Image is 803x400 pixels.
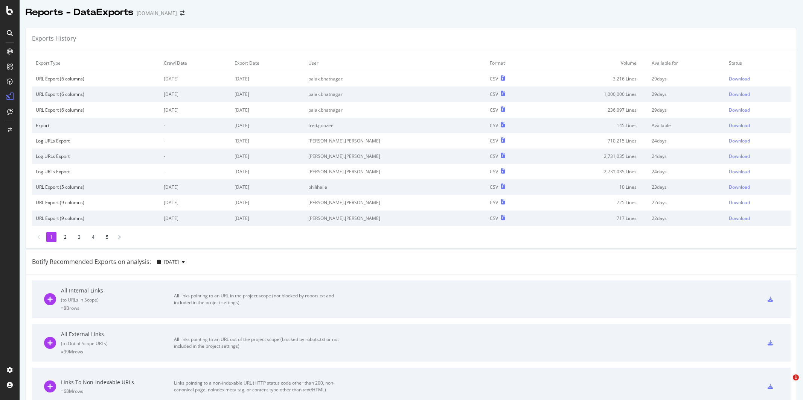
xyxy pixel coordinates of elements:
td: [DATE] [231,211,305,226]
div: CSV [490,168,498,175]
div: Export [36,122,156,129]
div: All links pointing to an URL in the project scope (not blocked by robots.txt and included in the ... [174,292,343,306]
a: Download [729,168,787,175]
td: Available for [648,55,725,71]
a: Download [729,76,787,82]
td: 725 Lines [539,195,648,210]
td: Export Date [231,55,305,71]
div: arrow-right-arrow-left [180,11,184,16]
span: 1 [793,374,799,380]
td: [DATE] [160,71,230,87]
td: [PERSON_NAME].[PERSON_NAME] [305,133,486,148]
div: Links To Non-Indexable URLs [61,379,174,386]
div: ( to Out of Scope URLs ) [61,340,174,347]
td: 23 days [648,179,725,195]
div: URL Export (9 columns) [36,199,156,206]
button: [DATE] [154,256,188,268]
li: 4 [88,232,98,242]
td: Format [486,55,538,71]
div: Download [729,76,750,82]
td: philihaile [305,179,486,195]
td: 29 days [648,102,725,118]
td: [PERSON_NAME].[PERSON_NAME] [305,148,486,164]
td: [DATE] [160,86,230,102]
div: CSV [490,107,498,113]
td: Volume [539,55,648,71]
li: 3 [74,232,84,242]
div: CSV [490,184,498,190]
div: ( to URLs in Scope ) [61,297,174,303]
div: URL Export (6 columns) [36,91,156,97]
td: [DATE] [231,164,305,179]
div: csv-export [768,384,773,389]
td: Export Type [32,55,160,71]
div: = 68M rows [61,388,174,394]
td: palak.bhatnagar [305,71,486,87]
td: 29 days [648,86,725,102]
span: 2025 Jul. 10th [164,259,179,265]
td: 710,215 Lines [539,133,648,148]
div: CSV [490,91,498,97]
div: Download [729,168,750,175]
td: [DATE] [231,86,305,102]
td: - [160,133,230,148]
li: 1 [46,232,56,242]
td: [DATE] [231,71,305,87]
li: 5 [102,232,112,242]
td: [DATE] [160,179,230,195]
div: CSV [490,153,498,159]
td: [DATE] [160,195,230,210]
div: All links pointing to an URL out of the project scope (blocked by robots.txt or not included in t... [174,336,343,350]
td: 717 Lines [539,211,648,226]
td: Crawl Date [160,55,230,71]
td: palak.bhatnagar [305,102,486,118]
td: [DATE] [231,133,305,148]
td: 3,216 Lines [539,71,648,87]
div: = 8B rows [61,305,174,311]
div: Available [652,122,722,129]
div: Botify Recommended Exports on analysis: [32,258,151,266]
div: Download [729,199,750,206]
div: All External Links [61,330,174,338]
div: Download [729,122,750,129]
div: Log URLs Export [36,138,156,144]
td: [DATE] [231,148,305,164]
a: Download [729,184,787,190]
iframe: Intercom live chat [777,374,795,392]
td: 145 Lines [539,118,648,133]
td: palak.bhatnagar [305,86,486,102]
div: csv-export [768,297,773,302]
a: Download [729,91,787,97]
td: [PERSON_NAME].[PERSON_NAME] [305,195,486,210]
div: CSV [490,122,498,129]
div: csv-export [768,340,773,345]
div: CSV [490,199,498,206]
td: 1,000,000 Lines [539,86,648,102]
td: User [305,55,486,71]
div: Download [729,91,750,97]
div: URL Export (9 columns) [36,215,156,221]
td: 24 days [648,148,725,164]
td: 22 days [648,195,725,210]
div: CSV [490,215,498,221]
div: Download [729,215,750,221]
td: - [160,148,230,164]
td: 2,731,035 Lines [539,148,648,164]
td: - [160,118,230,133]
div: Download [729,184,750,190]
a: Download [729,122,787,129]
td: 22 days [648,211,725,226]
td: 29 days [648,71,725,87]
td: 236,097 Lines [539,102,648,118]
td: [PERSON_NAME].[PERSON_NAME] [305,164,486,179]
div: All Internal Links [61,287,174,294]
li: 2 [60,232,70,242]
div: CSV [490,138,498,144]
td: [DATE] [231,102,305,118]
div: Exports History [32,34,76,43]
a: Download [729,215,787,221]
td: fred.goozee [305,118,486,133]
div: URL Export (6 columns) [36,76,156,82]
div: Download [729,138,750,144]
td: - [160,164,230,179]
